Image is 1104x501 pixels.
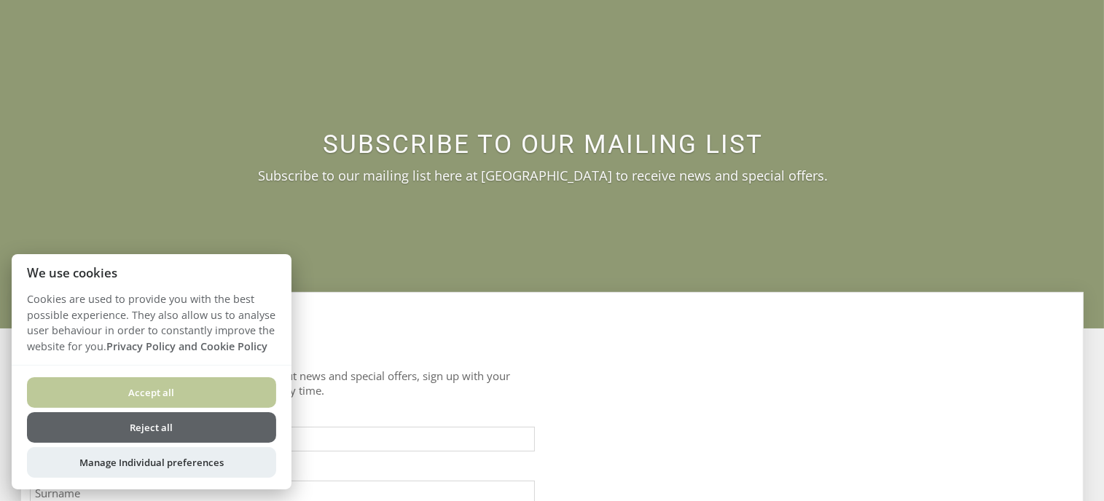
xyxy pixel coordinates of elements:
[12,266,291,280] h2: We use cookies
[106,339,267,353] a: Privacy Policy and Cookie Policy
[27,447,276,478] button: Manage Individual preferences
[125,130,962,159] h2: Subscribe to our Mailing List
[125,167,962,184] p: Subscribe to our mailing list here at [GEOGRAPHIC_DATA] to receive news and special offers.
[12,291,291,365] p: Cookies are used to provide you with the best possible experience. They also allow us to analyse ...
[27,412,276,443] button: Reject all
[27,377,276,408] button: Accept all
